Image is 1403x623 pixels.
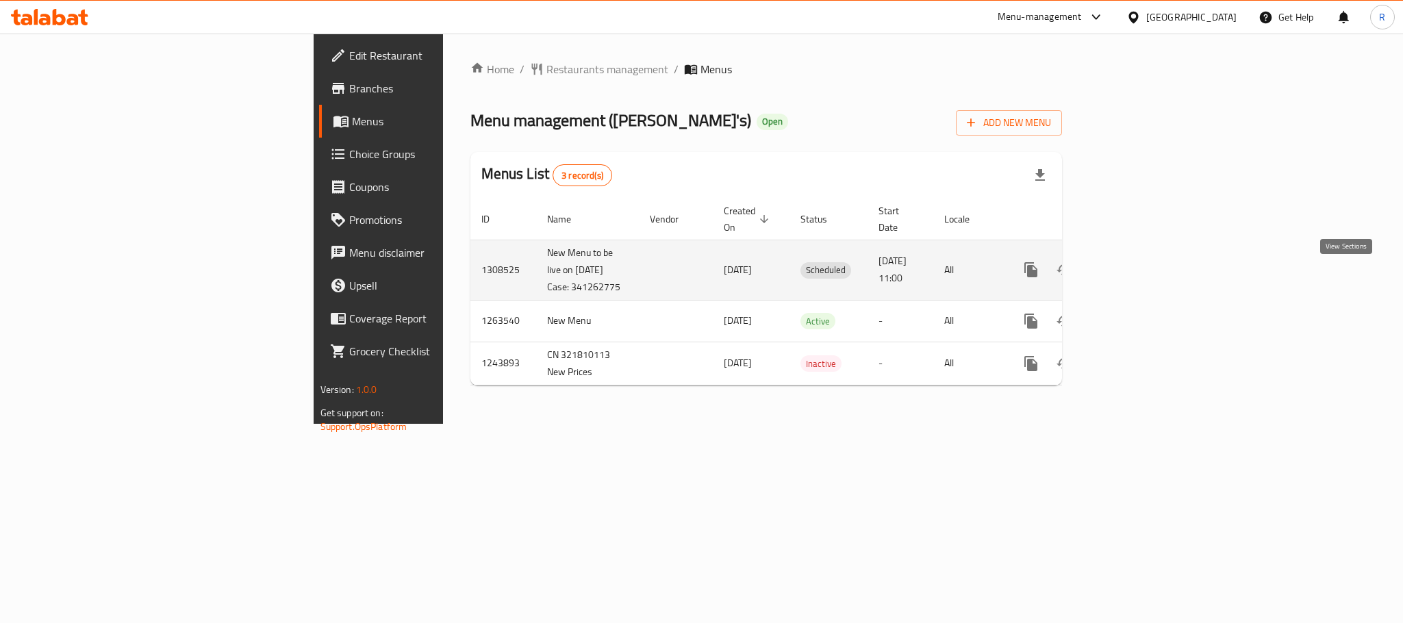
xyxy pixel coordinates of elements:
a: Menu disclaimer [319,236,548,269]
span: Add New Menu [967,114,1051,131]
span: Locale [944,211,987,227]
span: Restaurants management [546,61,668,77]
span: Created On [724,203,773,236]
span: 1.0.0 [356,381,377,398]
span: Start Date [879,203,917,236]
a: Restaurants management [530,61,668,77]
span: Promotions [349,212,537,228]
span: Version: [320,381,354,398]
div: Menu-management [998,9,1082,25]
button: Add New Menu [956,110,1062,136]
td: New Menu to be live on [DATE] Case: 341262775 [536,240,639,300]
div: Inactive [800,355,842,372]
span: Scheduled [800,262,851,278]
button: Change Status [1048,253,1080,286]
td: CN 321810113 New Prices [536,342,639,385]
table: enhanced table [470,199,1157,385]
span: [DATE] 11:00 [879,252,907,287]
span: Get support on: [320,404,383,422]
a: Edit Restaurant [319,39,548,72]
span: Inactive [800,356,842,372]
span: [DATE] [724,261,752,279]
span: Menus [352,113,537,129]
span: Name [547,211,589,227]
a: Upsell [319,269,548,302]
span: ID [481,211,507,227]
span: Menu management ( [PERSON_NAME]'s ) [470,105,751,136]
div: Active [800,313,835,329]
a: Promotions [319,203,548,236]
a: Choice Groups [319,138,548,170]
div: Scheduled [800,262,851,279]
div: Open [757,114,788,130]
a: Branches [319,72,548,105]
h2: Menus List [481,164,612,186]
a: Grocery Checklist [319,335,548,368]
span: Upsell [349,277,537,294]
span: Grocery Checklist [349,343,537,359]
span: Edit Restaurant [349,47,537,64]
button: more [1015,305,1048,338]
td: - [868,300,933,342]
span: [DATE] [724,311,752,329]
span: Vendor [650,211,696,227]
td: All [933,342,1004,385]
td: All [933,240,1004,300]
a: Coverage Report [319,302,548,335]
a: Coupons [319,170,548,203]
th: Actions [1004,199,1157,240]
span: Coverage Report [349,310,537,327]
span: Choice Groups [349,146,537,162]
li: / [674,61,679,77]
span: Active [800,314,835,329]
span: Open [757,116,788,127]
span: Menu disclaimer [349,244,537,261]
td: All [933,300,1004,342]
div: Export file [1024,159,1057,192]
button: more [1015,253,1048,286]
div: Total records count [553,164,612,186]
span: Coupons [349,179,537,195]
span: Menus [700,61,732,77]
span: Status [800,211,845,227]
button: Change Status [1048,305,1080,338]
nav: breadcrumb [470,61,1063,77]
span: 3 record(s) [553,169,611,182]
span: [DATE] [724,354,752,372]
span: Branches [349,80,537,97]
a: Support.OpsPlatform [320,418,407,435]
button: more [1015,347,1048,380]
div: [GEOGRAPHIC_DATA] [1146,10,1237,25]
td: New Menu [536,300,639,342]
span: R [1379,10,1385,25]
td: - [868,342,933,385]
button: Change Status [1048,347,1080,380]
a: Menus [319,105,548,138]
